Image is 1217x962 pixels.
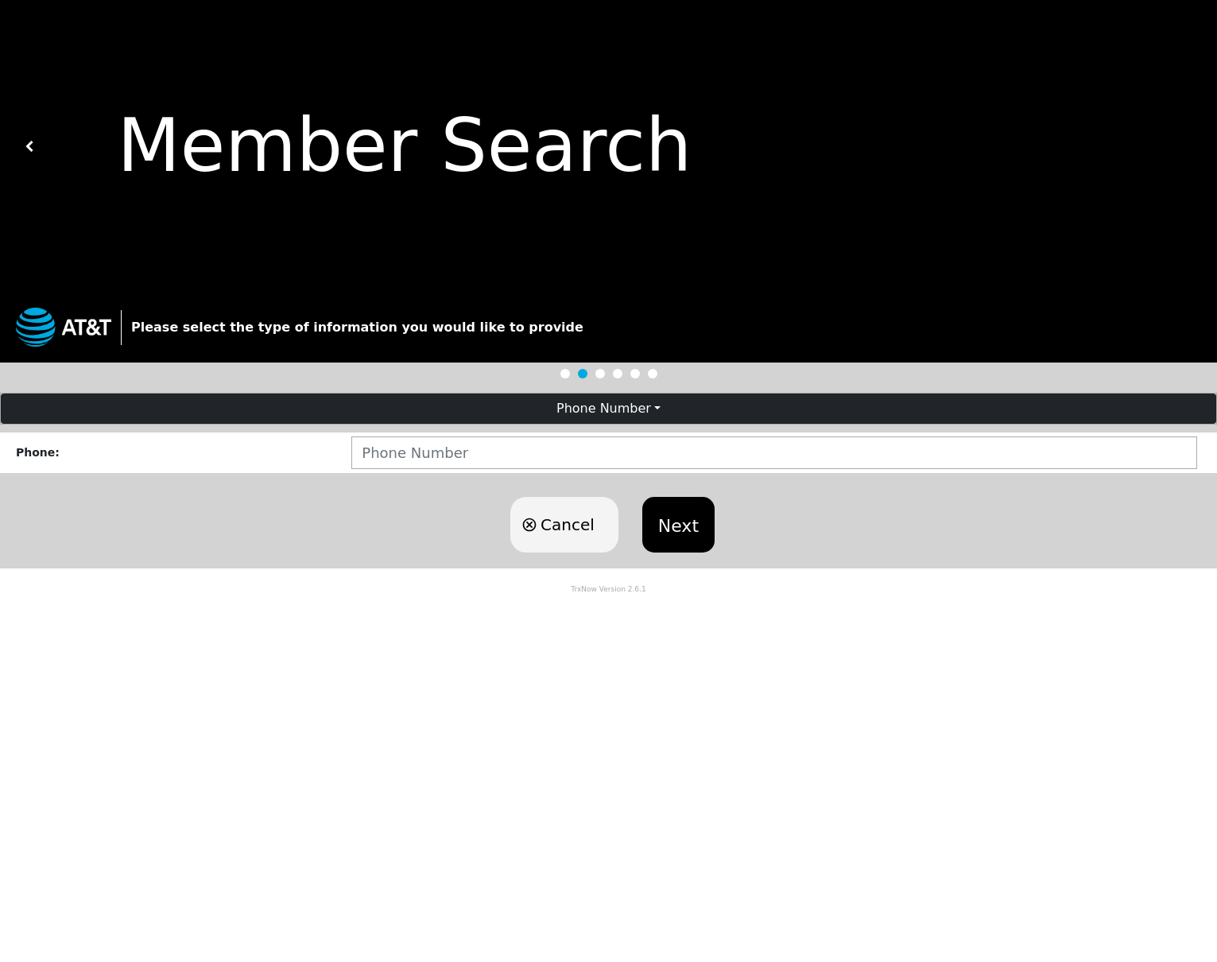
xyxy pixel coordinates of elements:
img: trx now logo [16,308,111,347]
button: Next [642,497,715,553]
input: Phone Number [351,436,1197,469]
button: Cancel [510,497,618,553]
div: Phone : [16,444,351,461]
img: white carat left [25,141,36,152]
span: Cancel [541,513,595,537]
button: Phone Number [1,394,1216,424]
div: Member Search [36,91,1193,201]
strong: Please select the type of information you would like to provide [131,320,583,335]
